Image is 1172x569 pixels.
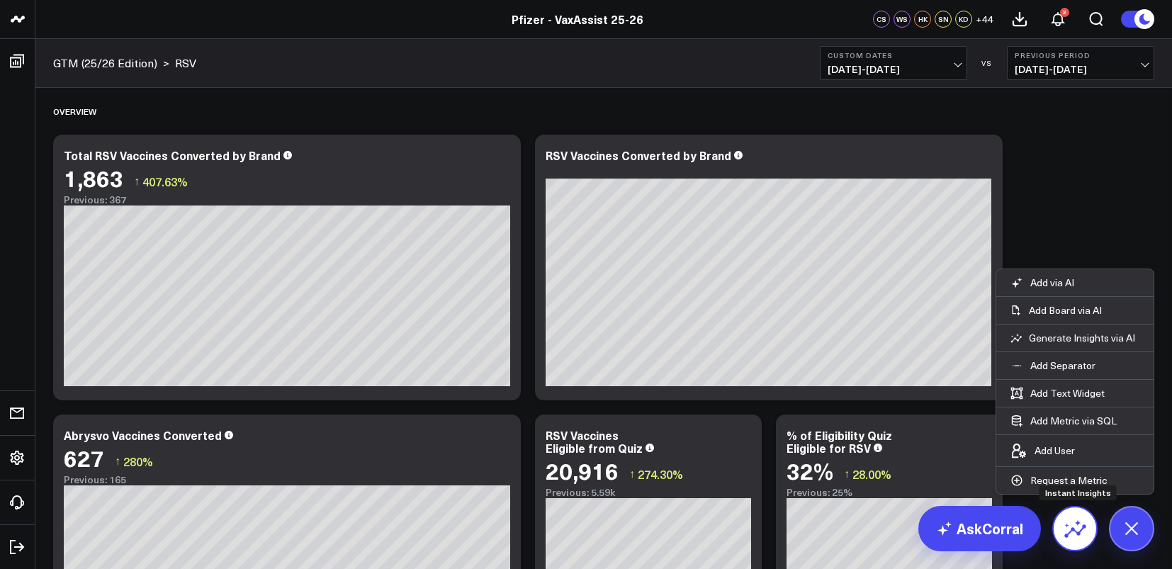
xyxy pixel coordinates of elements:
button: Generate Insights via AI [996,325,1154,351]
div: Previous: 25% [787,487,992,498]
a: AskCorral [918,506,1041,551]
span: + 44 [976,14,993,24]
div: % of Eligibility Quiz Eligible for RSV [787,427,892,456]
div: Total RSV Vaccines Converted by Brand [64,147,281,163]
button: Add Board via AI [996,297,1154,324]
button: Add via AI [996,269,1088,296]
div: Previous: 367 [64,194,510,205]
span: 280% [123,453,153,469]
button: Custom Dates[DATE]-[DATE] [820,46,967,80]
div: KD [955,11,972,28]
a: GTM (25/26 Edition) [53,55,157,71]
p: Add Board via AI [1029,304,1102,317]
span: 28.00% [852,466,891,482]
button: Add Separator [996,352,1110,379]
div: Previous: 165 [64,474,510,485]
button: Previous Period[DATE]-[DATE] [1007,46,1154,80]
div: 1,863 [64,165,123,191]
div: 32% [787,458,833,483]
span: ↑ [629,465,635,483]
button: +44 [976,11,993,28]
div: SN [935,11,952,28]
div: RSV Vaccines Converted by Brand [546,147,731,163]
p: Request a Metric [1030,474,1108,487]
div: HK [914,11,931,28]
p: Add via AI [1030,276,1074,289]
div: 20,916 [546,458,619,483]
a: RSV [175,55,196,71]
p: Add User [1035,444,1075,457]
button: Add User [996,435,1089,466]
div: Previous: 5.59k [546,487,751,498]
b: Previous Period [1015,51,1146,60]
div: Abrysvo Vaccines Converted [64,427,222,443]
button: Add Text Widget [996,380,1119,407]
div: 627 [64,445,104,471]
a: Pfizer - VaxAssist 25-26 [512,11,643,27]
span: [DATE] - [DATE] [1015,64,1146,75]
span: 274.30% [638,466,683,482]
div: RSV Vaccines Eligible from Quiz [546,427,643,456]
span: ↑ [844,465,850,483]
b: Custom Dates [828,51,959,60]
div: Overview [53,95,96,128]
span: ↑ [134,172,140,191]
div: WS [894,11,911,28]
div: CS [873,11,890,28]
span: ↑ [115,452,120,471]
span: [DATE] - [DATE] [828,64,959,75]
span: 407.63% [142,174,188,189]
p: Generate Insights via AI [1029,332,1135,344]
div: VS [974,59,1000,67]
div: > [53,55,169,71]
button: Add Metric via SQL [996,407,1131,434]
div: 2 [1060,8,1069,17]
p: Add Separator [1030,359,1095,372]
button: Request a Metric [996,467,1122,494]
